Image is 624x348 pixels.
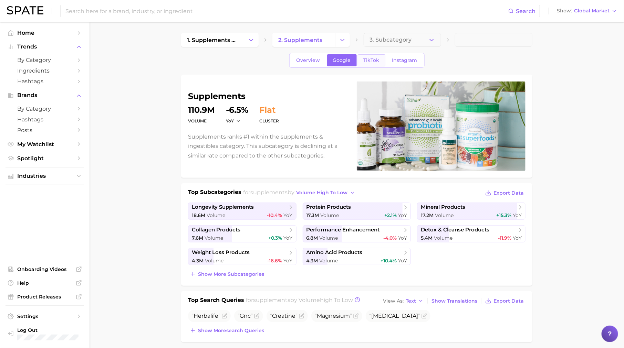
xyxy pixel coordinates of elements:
[6,76,84,87] a: Hashtags
[267,212,282,218] span: -10.4%
[192,249,250,256] span: weight loss products
[417,225,526,242] a: detox & cleanse products5.4m Volume-11.9% YoY
[496,212,511,218] span: +15.3%
[6,28,84,38] a: Home
[243,189,357,196] span: for by
[6,104,84,114] a: by Category
[192,212,205,218] span: 18.6m
[188,203,297,220] a: longevity supplements18.6m Volume-10.4% YoY
[6,311,84,322] a: Settings
[17,280,72,286] span: Help
[493,190,524,196] span: Export Data
[17,30,72,36] span: Home
[513,212,522,218] span: YoY
[17,266,72,272] span: Onboarding Videos
[6,292,84,302] a: Product Releases
[369,313,420,319] span: [MEDICAL_DATA]
[259,106,275,114] span: flat
[493,298,524,304] span: Export Data
[422,313,427,319] button: Flag as miscategorized or irrelevant
[327,54,357,66] a: Google
[335,33,350,47] button: Change Category
[244,33,259,47] button: Change Category
[17,327,79,333] span: Log Out
[358,54,385,66] a: TikTok
[555,7,619,15] button: ShowGlobal Market
[188,296,244,306] h1: Top Search Queries
[421,235,433,241] span: 5.4m
[6,264,84,274] a: Onboarding Videos
[259,117,279,125] dt: cluster
[483,188,526,198] button: Export Data
[17,67,72,74] span: Ingredients
[392,57,417,63] span: Instagram
[306,258,318,264] span: 4.3m
[188,132,349,160] p: Supplements ranks #1 within the supplements & ingestibles category. This subcategory is declining...
[17,294,72,300] span: Product Releases
[299,313,304,319] button: Flag as miscategorized or irrelevant
[321,212,339,218] span: Volume
[284,235,293,241] span: YoY
[17,92,72,98] span: Brands
[192,227,240,233] span: collagen products
[226,106,248,114] dd: -6.5%
[6,278,84,288] a: Help
[421,227,489,233] span: detox & cleanse products
[272,33,335,47] a: 2. supplements
[226,118,241,124] button: YoY
[284,258,293,264] span: YoY
[398,258,407,264] span: YoY
[7,6,43,14] img: SPATE
[6,90,84,100] button: Brands
[295,188,357,197] button: volume high to low
[384,212,397,218] span: +2.1%
[65,5,508,17] input: Search here for a brand, industry, or ingredient
[386,54,423,66] a: Instagram
[17,313,72,319] span: Settings
[226,118,234,124] span: YoY
[516,8,535,14] span: Search
[278,37,322,43] span: 2. supplements
[406,299,416,303] span: Text
[188,248,297,265] a: weight loss products4.3m Volume-16.6% YoY
[381,258,397,264] span: +10.4%
[421,212,434,218] span: 17.2m
[6,139,84,150] a: My Watchlist
[297,190,348,196] span: volume high to low
[192,235,203,241] span: 7.6m
[417,203,526,220] a: mineral products17.2m Volume+15.3% YoY
[574,9,610,13] span: Global Market
[303,225,411,242] a: performance enhancement6.8m Volume-4.0% YoY
[251,189,288,196] span: supplements
[192,258,204,264] span: 4.3m
[188,269,266,279] button: Show more subcategories
[498,235,511,241] span: -11.9%
[320,297,353,303] span: high to low
[198,328,264,334] span: Show more search queries
[238,313,253,319] span: Gnc
[181,33,244,47] a: 1. supplements & ingestibles
[306,235,318,241] span: 6.8m
[270,313,298,319] span: Creatine
[297,57,320,63] span: Overview
[17,44,72,50] span: Trends
[17,141,72,148] span: My Watchlist
[187,37,238,43] span: 1. supplements & ingestibles
[381,296,425,305] button: View AsText
[306,249,363,256] span: amino acid products
[557,9,572,13] span: Show
[6,114,84,125] a: Hashtags
[17,155,72,162] span: Spotlight
[421,204,465,210] span: mineral products
[398,235,407,241] span: YoY
[17,173,72,179] span: Industries
[17,116,72,123] span: Hashtags
[188,188,241,198] h1: Top Subcategories
[246,296,353,306] h2: for by Volume
[284,212,293,218] span: YoY
[431,298,477,304] span: Show Translations
[353,313,359,319] button: Flag as miscategorized or irrelevant
[198,271,264,277] span: Show more subcategories
[320,235,338,241] span: Volume
[188,326,266,335] button: Show moresearch queries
